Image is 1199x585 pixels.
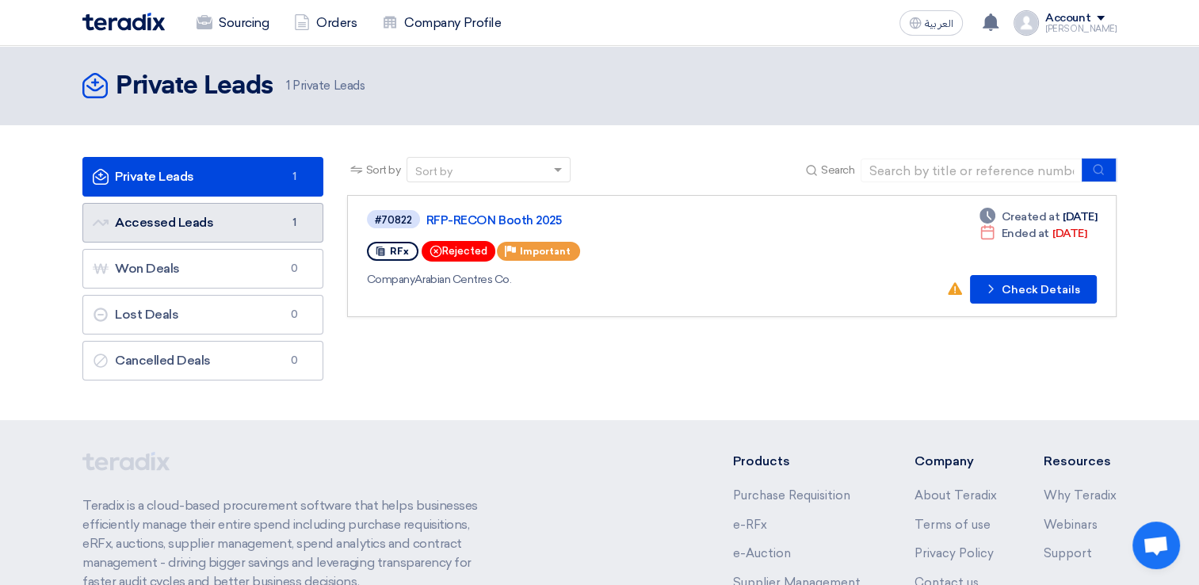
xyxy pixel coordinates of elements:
a: Orders [281,6,369,40]
span: 0 [284,353,304,369]
a: Terms of use [914,518,990,532]
a: About Teradix [914,488,996,503]
button: Check Details [970,275,1097,304]
input: Search by title or reference number [861,159,1083,182]
div: #70822 [375,215,412,225]
span: 1 [284,169,304,185]
span: العربية [925,18,953,29]
a: Sourcing [184,6,281,40]
div: Account [1045,12,1090,25]
img: profile_test.png [1014,10,1039,36]
span: Search [821,162,854,178]
a: e-RFx [733,518,767,532]
div: Arabian Centres Co. [367,271,826,288]
span: RFx [390,246,409,257]
a: Purchase Requisition [733,488,850,503]
span: 1 [286,78,290,93]
h2: Private Leads [116,71,273,102]
span: Sort by [366,162,401,178]
a: Webinars [1044,518,1098,532]
span: 0 [284,307,304,323]
div: Rejected [422,241,495,262]
div: Open chat [1132,522,1180,569]
a: Won Deals0 [82,249,323,289]
span: 1 [284,215,304,231]
button: العربية [899,10,963,36]
div: [DATE] [979,208,1097,225]
img: Teradix logo [82,13,165,31]
a: Lost Deals0 [82,295,323,335]
div: [PERSON_NAME] [1045,25,1117,33]
div: Sort by [415,163,452,180]
a: Cancelled Deals0 [82,341,323,380]
a: Accessed Leads1 [82,203,323,243]
span: Ended at [1002,225,1049,242]
a: Support [1044,546,1092,560]
li: Products [733,452,867,471]
a: Why Teradix [1044,488,1117,503]
span: 0 [284,261,304,277]
li: Company [914,452,996,471]
a: e-Auction [733,546,791,560]
span: Private Leads [286,77,365,95]
div: [DATE] [979,225,1086,242]
a: Company Profile [369,6,514,40]
a: Privacy Policy [914,546,993,560]
span: Company [367,273,415,286]
a: RFP-RECON Booth 2025 [426,213,823,227]
li: Resources [1044,452,1117,471]
span: Important [520,246,571,257]
a: Private Leads1 [82,157,323,197]
span: Created at [1002,208,1060,225]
